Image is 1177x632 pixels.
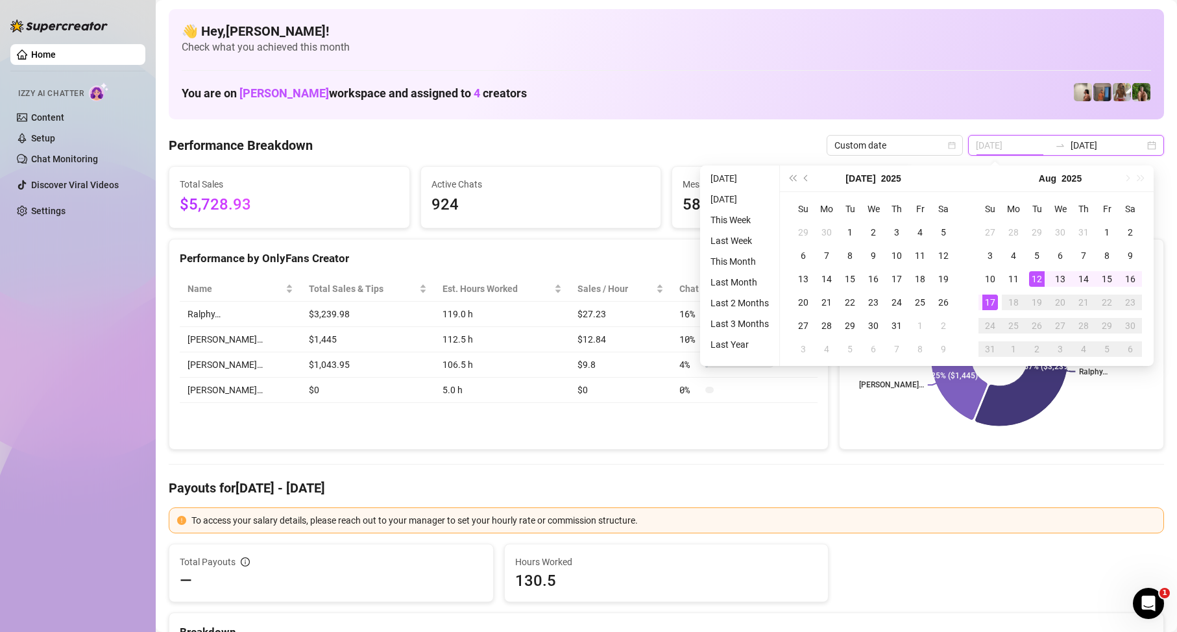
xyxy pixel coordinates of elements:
[1062,165,1082,191] button: Choose a year
[936,248,951,263] div: 12
[577,282,653,296] span: Sales / Hour
[936,318,951,334] div: 2
[815,291,838,314] td: 2025-07-21
[1052,341,1068,357] div: 3
[301,378,435,403] td: $0
[932,221,955,244] td: 2025-07-05
[1029,271,1045,287] div: 12
[672,276,818,302] th: Chat Conversion
[1025,337,1049,361] td: 2025-09-02
[1025,244,1049,267] td: 2025-08-05
[1132,83,1150,101] img: Nathaniel
[795,248,811,263] div: 6
[1095,314,1119,337] td: 2025-08-29
[180,378,301,403] td: [PERSON_NAME]…
[1002,267,1025,291] td: 2025-08-11
[1072,221,1095,244] td: 2025-07-31
[10,19,108,32] img: logo-BBDzfeDw.svg
[1049,314,1072,337] td: 2025-08-27
[705,191,774,207] li: [DATE]
[1133,588,1164,619] iframe: Intercom live chat
[932,267,955,291] td: 2025-07-19
[239,86,329,100] span: [PERSON_NAME]
[978,291,1002,314] td: 2025-08-17
[570,276,672,302] th: Sales / Hour
[1119,337,1142,361] td: 2025-09-06
[1049,197,1072,221] th: We
[982,318,998,334] div: 24
[679,307,700,321] span: 16 %
[795,318,811,334] div: 27
[842,225,858,240] div: 1
[912,225,928,240] div: 4
[982,295,998,310] div: 17
[435,302,570,327] td: 119.0 h
[792,291,815,314] td: 2025-07-20
[679,332,700,346] span: 10 %
[792,244,815,267] td: 2025-07-06
[795,295,811,310] div: 20
[908,314,932,337] td: 2025-08-01
[1025,221,1049,244] td: 2025-07-29
[936,295,951,310] div: 26
[1002,314,1025,337] td: 2025-08-25
[795,271,811,287] div: 13
[1002,244,1025,267] td: 2025-08-04
[1095,291,1119,314] td: 2025-08-22
[936,341,951,357] div: 9
[1049,291,1072,314] td: 2025-08-20
[1122,318,1138,334] div: 30
[932,291,955,314] td: 2025-07-26
[862,197,885,221] th: We
[180,193,399,217] span: $5,728.93
[815,244,838,267] td: 2025-07-07
[1095,244,1119,267] td: 2025-08-08
[1052,248,1068,263] div: 6
[838,197,862,221] th: Tu
[570,327,672,352] td: $12.84
[309,282,417,296] span: Total Sales & Tips
[815,314,838,337] td: 2025-07-28
[799,165,814,191] button: Previous month (PageUp)
[1029,295,1045,310] div: 19
[1099,318,1115,334] div: 29
[1099,248,1115,263] div: 8
[859,380,924,389] text: [PERSON_NAME]…
[978,314,1002,337] td: 2025-08-24
[1095,221,1119,244] td: 2025-08-01
[885,221,908,244] td: 2025-07-03
[862,244,885,267] td: 2025-07-09
[570,352,672,378] td: $9.8
[866,225,881,240] div: 2
[862,337,885,361] td: 2025-08-06
[180,555,236,569] span: Total Payouts
[180,276,301,302] th: Name
[1049,221,1072,244] td: 2025-07-30
[1052,318,1068,334] div: 27
[1099,225,1115,240] div: 1
[1006,271,1021,287] div: 11
[431,177,651,191] span: Active Chats
[815,197,838,221] th: Mo
[1002,197,1025,221] th: Mo
[838,291,862,314] td: 2025-07-22
[982,341,998,357] div: 31
[1006,318,1021,334] div: 25
[792,221,815,244] td: 2025-06-29
[819,295,834,310] div: 21
[1006,341,1021,357] div: 1
[1071,138,1145,152] input: End date
[978,221,1002,244] td: 2025-07-27
[889,248,904,263] div: 10
[908,291,932,314] td: 2025-07-25
[932,244,955,267] td: 2025-07-12
[982,271,998,287] div: 10
[819,248,834,263] div: 7
[182,86,527,101] h1: You are on workspace and assigned to creators
[889,225,904,240] div: 3
[169,136,313,154] h4: Performance Breakdown
[1080,367,1108,376] text: Ralphy…
[795,225,811,240] div: 29
[1025,314,1049,337] td: 2025-08-26
[792,267,815,291] td: 2025-07-13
